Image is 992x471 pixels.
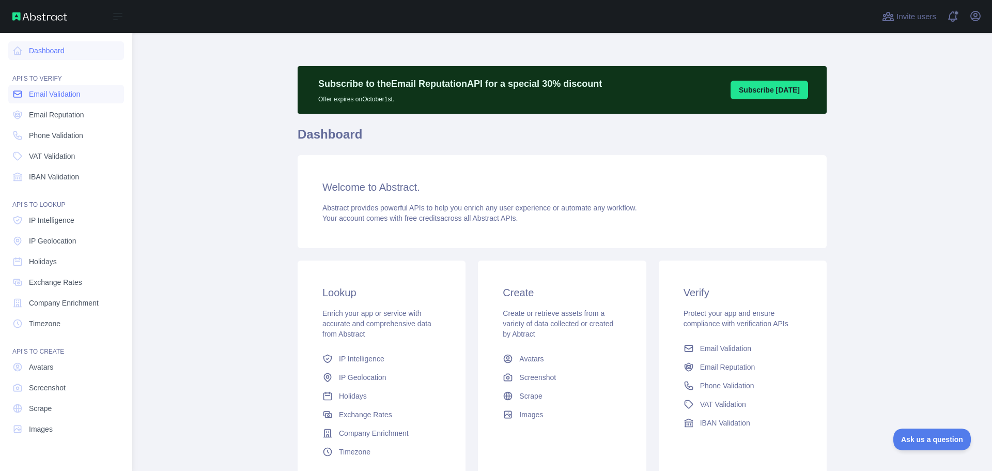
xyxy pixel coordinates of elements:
[339,372,386,383] span: IP Geolocation
[322,204,637,212] span: Abstract provides powerful APIs to help you enrich any user experience or automate any workflow.
[8,358,124,376] a: Avatars
[318,77,602,91] p: Subscribe to the Email Reputation API for a special 30 % discount
[679,395,806,414] a: VAT Validation
[29,403,52,414] span: Scrape
[700,362,755,372] span: Email Reputation
[405,214,440,222] span: free credits
[8,188,124,209] div: API'S TO LOOKUP
[503,309,613,338] span: Create or retrieve assets from a variety of data collected or created by Abtract
[29,362,53,372] span: Avatars
[29,110,84,120] span: Email Reputation
[318,424,445,443] a: Company Enrichment
[29,298,99,308] span: Company Enrichment
[679,376,806,395] a: Phone Validation
[519,354,544,364] span: Avatars
[29,383,66,393] span: Screenshot
[29,130,83,141] span: Phone Validation
[29,236,76,246] span: IP Geolocation
[322,180,802,194] h3: Welcome to Abstract.
[519,409,543,420] span: Images
[679,414,806,432] a: IBAN Validation
[29,424,53,434] span: Images
[679,339,806,358] a: Email Validation
[29,256,57,267] span: Holidays
[8,126,124,145] a: Phone Validation
[29,277,82,287] span: Exchange Rates
[339,409,392,420] span: Exchange Rates
[700,399,746,409] span: VAT Validation
[8,399,124,418] a: Scrape
[339,354,384,364] span: IP Intelligence
[8,273,124,292] a: Exchange Rates
[700,381,754,391] span: Phone Validation
[339,428,409,438] span: Company Enrichment
[8,105,124,124] a: Email Reputation
[700,418,750,428] span: IBAN Validation
[8,314,124,333] a: Timezone
[339,391,367,401] span: Holidays
[499,350,625,368] a: Avatars
[880,8,938,25] button: Invite users
[8,335,124,356] div: API'S TO CREATE
[8,378,124,397] a: Screenshot
[519,372,556,383] span: Screenshot
[322,214,518,222] span: Your account comes with across all Abstract APIs.
[499,387,625,405] a: Scrape
[318,91,602,103] p: Offer expires on October 1st.
[8,232,124,250] a: IP Geolocation
[8,41,124,60] a: Dashboard
[499,405,625,424] a: Images
[679,358,806,376] a: Email Reputation
[29,172,79,182] span: IBAN Validation
[8,168,124,186] a: IBAN Validation
[318,405,445,424] a: Exchange Rates
[29,215,74,225] span: IP Intelligence
[12,12,67,21] img: Abstract API
[29,151,75,161] span: VAT Validation
[896,11,936,23] span: Invite users
[318,443,445,461] a: Timezone
[29,89,80,99] span: Email Validation
[29,318,60,329] span: Timezone
[893,429,971,450] iframe: Toggle Customer Support
[700,343,751,354] span: Email Validation
[8,62,124,83] div: API'S TO VERIFY
[298,126,827,151] h1: Dashboard
[318,387,445,405] a: Holidays
[318,350,445,368] a: IP Intelligence
[731,81,808,99] button: Subscribe [DATE]
[8,420,124,438] a: Images
[8,211,124,230] a: IP Intelligence
[339,447,370,457] span: Timezone
[8,147,124,165] a: VAT Validation
[503,285,621,300] h3: Create
[684,285,802,300] h3: Verify
[322,285,441,300] h3: Lookup
[8,252,124,271] a: Holidays
[8,294,124,312] a: Company Enrichment
[519,391,542,401] span: Scrape
[318,368,445,387] a: IP Geolocation
[684,309,788,328] span: Protect your app and ensure compliance with verification APIs
[499,368,625,387] a: Screenshot
[322,309,431,338] span: Enrich your app or service with accurate and comprehensive data from Abstract
[8,85,124,103] a: Email Validation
